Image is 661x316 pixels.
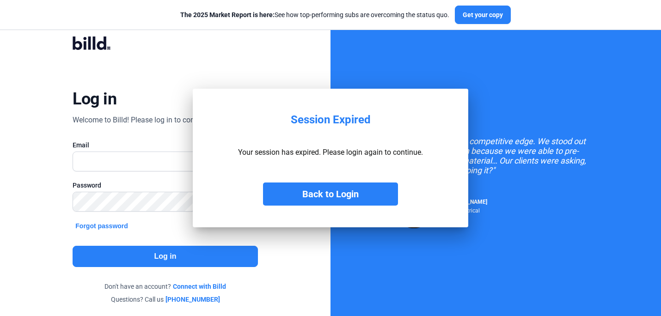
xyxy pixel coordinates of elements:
div: Welcome to Billd! Please log in to continue. [73,115,213,126]
button: Back to Login [263,182,398,206]
div: Questions? Call us [73,295,257,304]
div: Password [73,181,257,190]
div: See how top-performing subs are overcoming the status quo. [180,10,449,19]
div: Log in [73,89,116,109]
div: "Billd gave us a huge competitive edge. We stood out from the competition because we were able to... [392,136,600,175]
button: Log in [73,246,257,267]
span: The 2025 Market Report is here: [180,11,275,18]
a: Connect with Billd [173,282,226,291]
button: Forgot password [73,221,131,231]
button: Get your copy [455,6,511,24]
div: Session Expired [291,113,371,127]
div: Email [73,140,257,150]
a: [PHONE_NUMBER] [165,295,220,304]
p: Your session has expired. Please login again to continue. [238,148,423,157]
div: Don't have an account? [73,282,257,291]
